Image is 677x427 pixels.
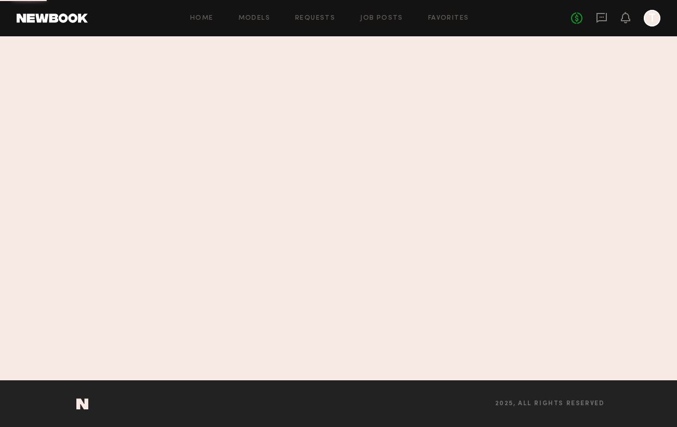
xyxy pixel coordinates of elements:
[238,15,270,22] a: Models
[495,401,605,407] span: 2025, all rights reserved
[428,15,469,22] a: Favorites
[190,15,214,22] a: Home
[295,15,335,22] a: Requests
[360,15,403,22] a: Job Posts
[644,10,660,26] a: T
